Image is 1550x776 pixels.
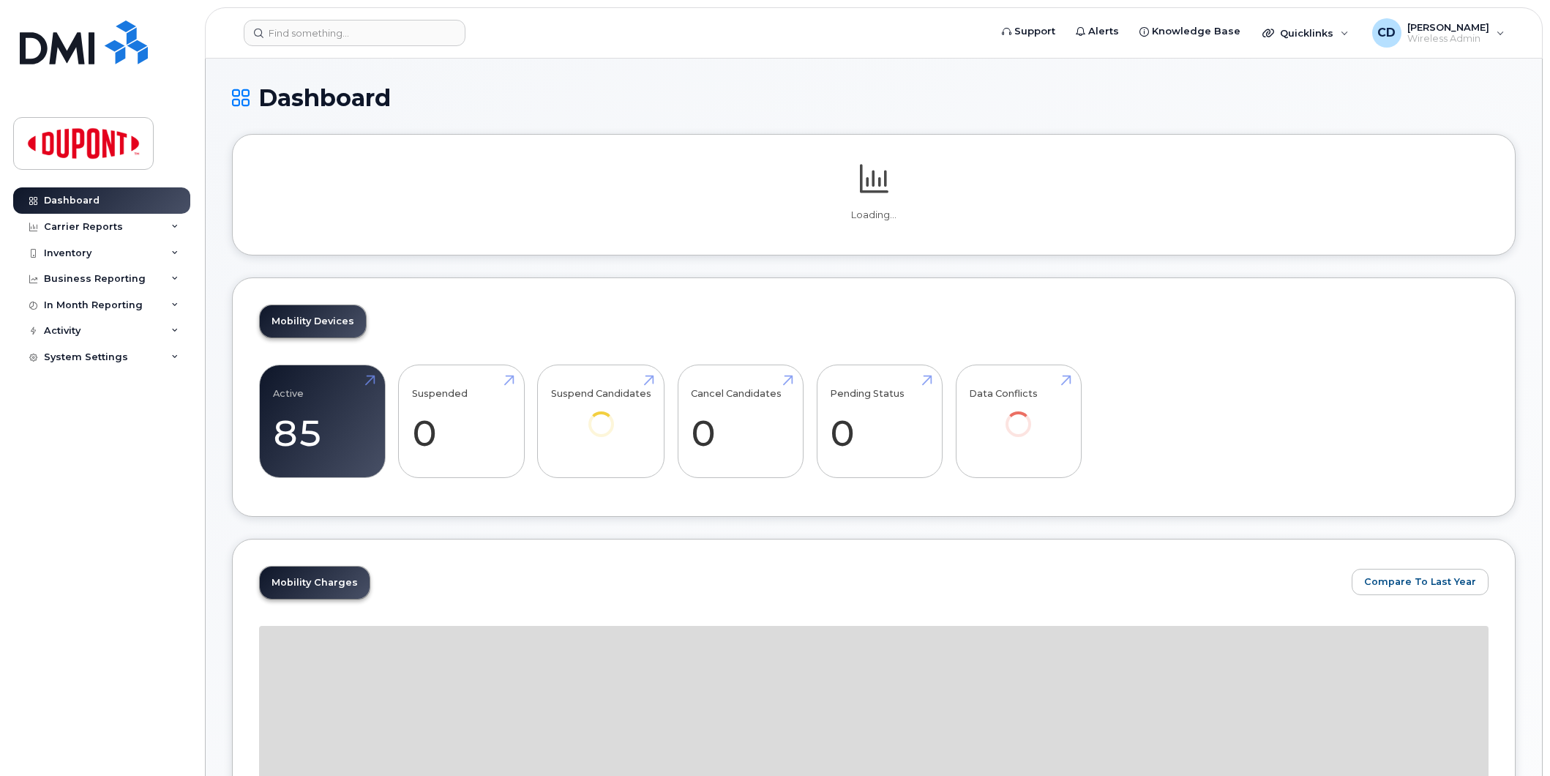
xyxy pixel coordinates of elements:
[969,373,1068,458] a: Data Conflicts
[259,209,1489,222] p: Loading...
[1352,569,1489,595] button: Compare To Last Year
[1364,575,1476,589] span: Compare To Last Year
[260,567,370,599] a: Mobility Charges
[232,85,1516,111] h1: Dashboard
[830,373,929,470] a: Pending Status 0
[273,373,372,470] a: Active 85
[551,373,651,458] a: Suspend Candidates
[691,373,790,470] a: Cancel Candidates 0
[260,305,366,337] a: Mobility Devices
[412,373,511,470] a: Suspended 0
